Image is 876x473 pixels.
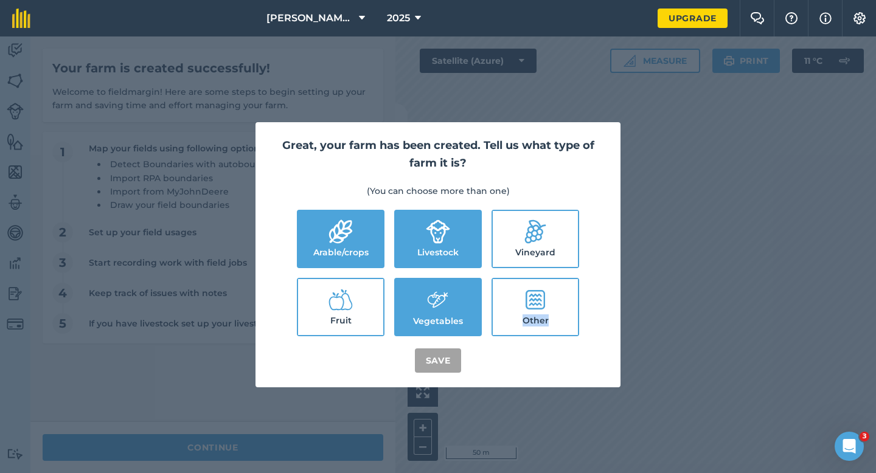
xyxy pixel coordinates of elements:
label: Vineyard [493,211,578,267]
iframe: Intercom live chat [835,432,864,461]
label: Other [493,279,578,335]
a: Upgrade [658,9,728,28]
span: [PERSON_NAME] & Sons [266,11,354,26]
label: Vegetables [395,279,481,335]
img: Two speech bubbles overlapping with the left bubble in the forefront [750,12,765,24]
label: Livestock [395,211,481,267]
h2: Great, your farm has been created. Tell us what type of farm it is? [270,137,606,172]
span: 3 [860,432,869,441]
label: Fruit [298,279,383,335]
p: (You can choose more than one) [270,184,606,198]
button: Save [415,348,462,373]
img: fieldmargin Logo [12,9,30,28]
label: Arable/crops [298,211,383,267]
img: A question mark icon [784,12,799,24]
span: 2025 [387,11,410,26]
img: A cog icon [852,12,867,24]
img: svg+xml;base64,PHN2ZyB4bWxucz0iaHR0cDovL3d3dy53My5vcmcvMjAwMC9zdmciIHdpZHRoPSIxNyIgaGVpZ2h0PSIxNy... [819,11,832,26]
